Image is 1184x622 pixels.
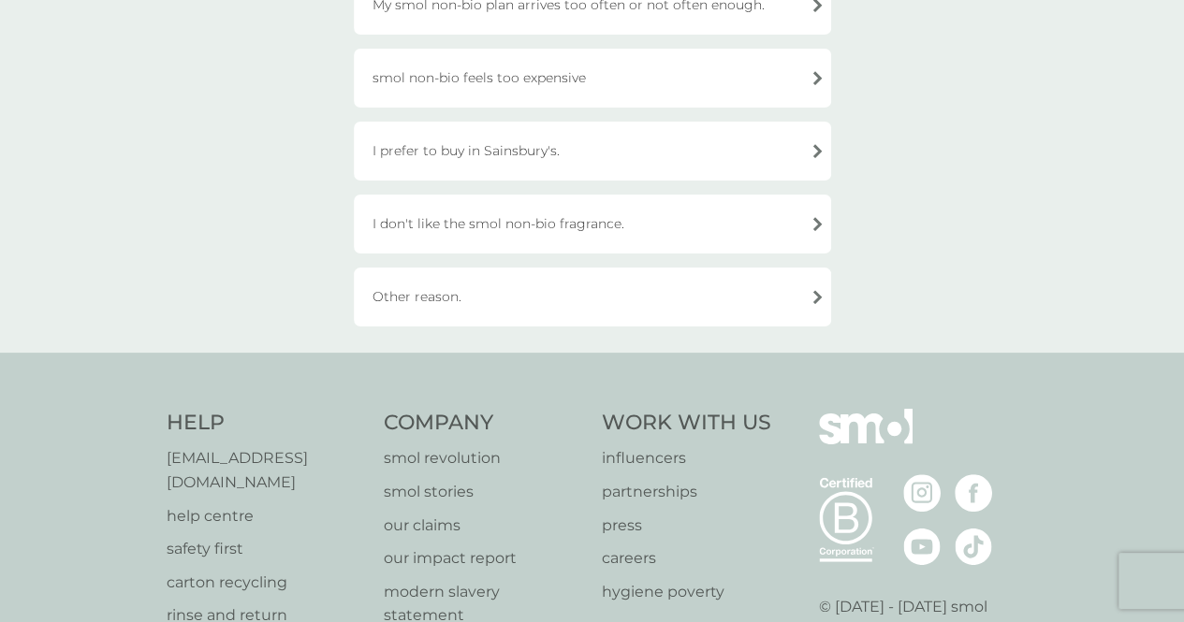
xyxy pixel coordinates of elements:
img: visit the smol Instagram page [903,474,941,512]
a: our claims [384,514,583,538]
a: our impact report [384,546,583,571]
img: visit the smol Facebook page [955,474,992,512]
div: Other reason. [354,268,831,326]
div: I prefer to buy in Sainsbury's. [354,122,831,181]
h4: Company [384,409,583,438]
h4: Help [167,409,366,438]
a: [EMAIL_ADDRESS][DOMAIN_NAME] [167,446,366,494]
a: help centre [167,504,366,528]
a: hygiene poverty [602,580,771,604]
h4: Work With Us [602,409,771,438]
a: press [602,514,771,538]
a: carton recycling [167,571,366,595]
img: smol [819,409,913,472]
a: influencers [602,446,771,470]
a: safety first [167,537,366,561]
div: I don't like the smol non-bio fragrance. [354,195,831,253]
a: careers [602,546,771,571]
img: visit the smol Tiktok page [955,528,992,565]
img: visit the smol Youtube page [903,528,941,565]
div: smol non-bio feels too expensive [354,49,831,108]
a: partnerships [602,480,771,504]
a: smol revolution [384,446,583,470]
a: smol stories [384,480,583,504]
